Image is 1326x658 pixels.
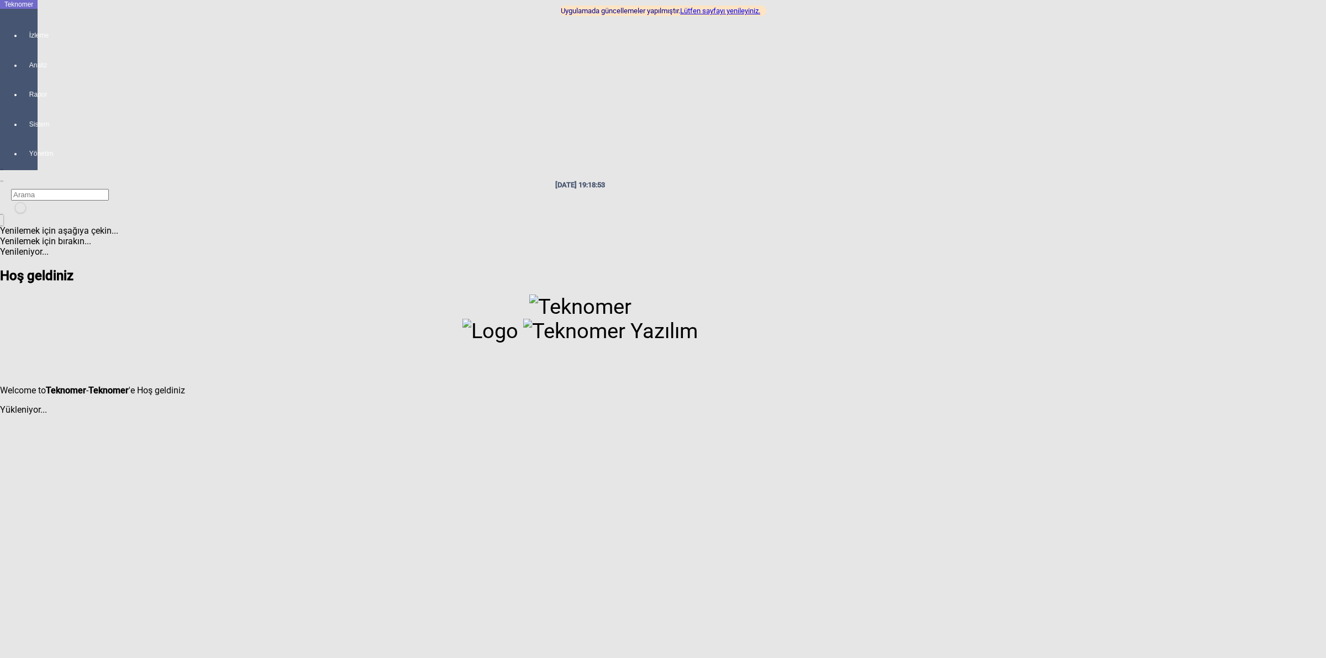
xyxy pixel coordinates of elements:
input: Arama [11,189,109,201]
strong: Teknomer [88,385,129,396]
span: Analiz [29,61,30,70]
a: Lütfen sayfayı yenileyiniz. [680,7,760,15]
span: Sistem [29,120,30,129]
img: Teknomer Yazılım [523,319,698,343]
span: Yönetim [29,149,30,158]
span: İzleme [29,31,30,40]
strong: Teknomer [46,385,86,396]
img: Teknomer [529,294,632,319]
img: Logo [462,319,518,343]
div: Uygulamada güncellemeler yapılmıştır. [560,6,766,16]
span: Rapor [29,90,30,99]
